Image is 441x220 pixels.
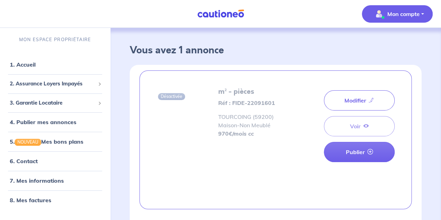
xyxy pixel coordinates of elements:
[3,58,107,71] div: 1. Accueil
[3,174,107,188] div: 7. Mes informations
[229,130,254,137] em: €/mois cc
[218,130,254,137] strong: 970
[218,88,292,96] h5: m² - pièces
[387,10,420,18] p: Mon compte
[373,8,385,20] img: illu_account_valid_menu.svg
[3,154,107,168] div: 6. Contact
[10,99,95,107] span: 3. Garantie Locataire
[218,99,275,106] strong: Réf : FIDE-22091601
[3,77,107,91] div: 2. Assurance Loyers Impayés
[3,135,107,149] div: 5.NOUVEAUMes bons plans
[10,197,51,204] a: 8. Mes factures
[10,80,95,88] span: 2. Assurance Loyers Impayés
[19,36,91,43] p: MON ESPACE PROPRIÉTAIRE
[195,9,247,18] img: Cautioneo
[3,193,107,207] div: 8. Mes factures
[10,138,83,145] a: 5.NOUVEAUMes bons plans
[362,5,433,23] button: illu_account_valid_menu.svgMon compte
[10,177,64,184] a: 7. Mes informations
[10,158,38,165] a: 6. Contact
[158,93,185,100] span: Désactivée
[130,45,421,56] h3: Vous avez 1 annonce
[3,115,107,129] div: 4. Publier mes annonces
[324,142,395,162] a: Publier
[10,119,76,126] a: 4. Publier mes annonces
[10,61,36,68] a: 1. Accueil
[3,96,107,110] div: 3. Garantie Locataire
[218,113,274,129] span: TOURCOING (59200) Maison - Non Meublé
[324,90,395,111] a: Modifier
